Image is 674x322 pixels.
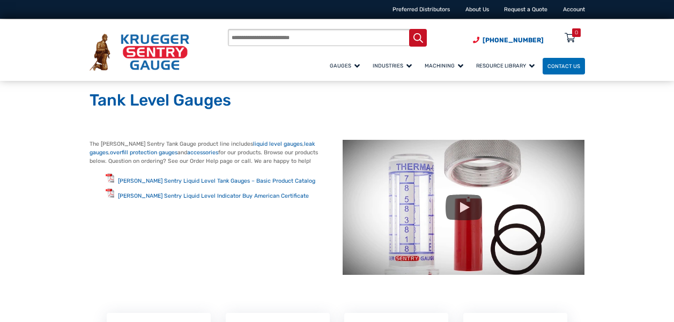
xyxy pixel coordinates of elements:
a: Gauges [325,56,368,75]
span: [PHONE_NUMBER] [483,36,544,44]
span: Resource Library [476,63,535,69]
a: Account [563,6,585,13]
a: Industries [368,56,420,75]
a: About Us [465,6,489,13]
a: Machining [420,56,471,75]
a: Contact Us [543,58,585,74]
p: The [PERSON_NAME] Sentry Tank Gauge product line includes , , and for our products. Browse our pr... [90,140,331,165]
a: accessories [187,149,218,156]
a: [PERSON_NAME] Sentry Liquid Level Indicator Buy American Certificate [118,192,309,199]
h1: Tank Level Gauges [90,91,585,111]
span: Gauges [330,63,360,69]
a: leak gauges [90,140,315,156]
a: Preferred Distributors [392,6,450,13]
span: Industries [373,63,412,69]
img: Krueger Sentry Gauge [90,34,189,71]
a: Request a Quote [504,6,547,13]
a: liquid level gauges [253,140,302,147]
span: Contact Us [547,63,580,69]
a: overfill protection gauges [110,149,177,156]
a: Resource Library [471,56,543,75]
a: Phone Number (920) 434-8860 [473,35,544,45]
div: 0 [575,28,578,37]
a: [PERSON_NAME] Sentry Liquid Level Tank Gauges – Basic Product Catalog [118,177,315,184]
img: Tank Level Gauges [343,140,584,275]
span: Machining [425,63,463,69]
